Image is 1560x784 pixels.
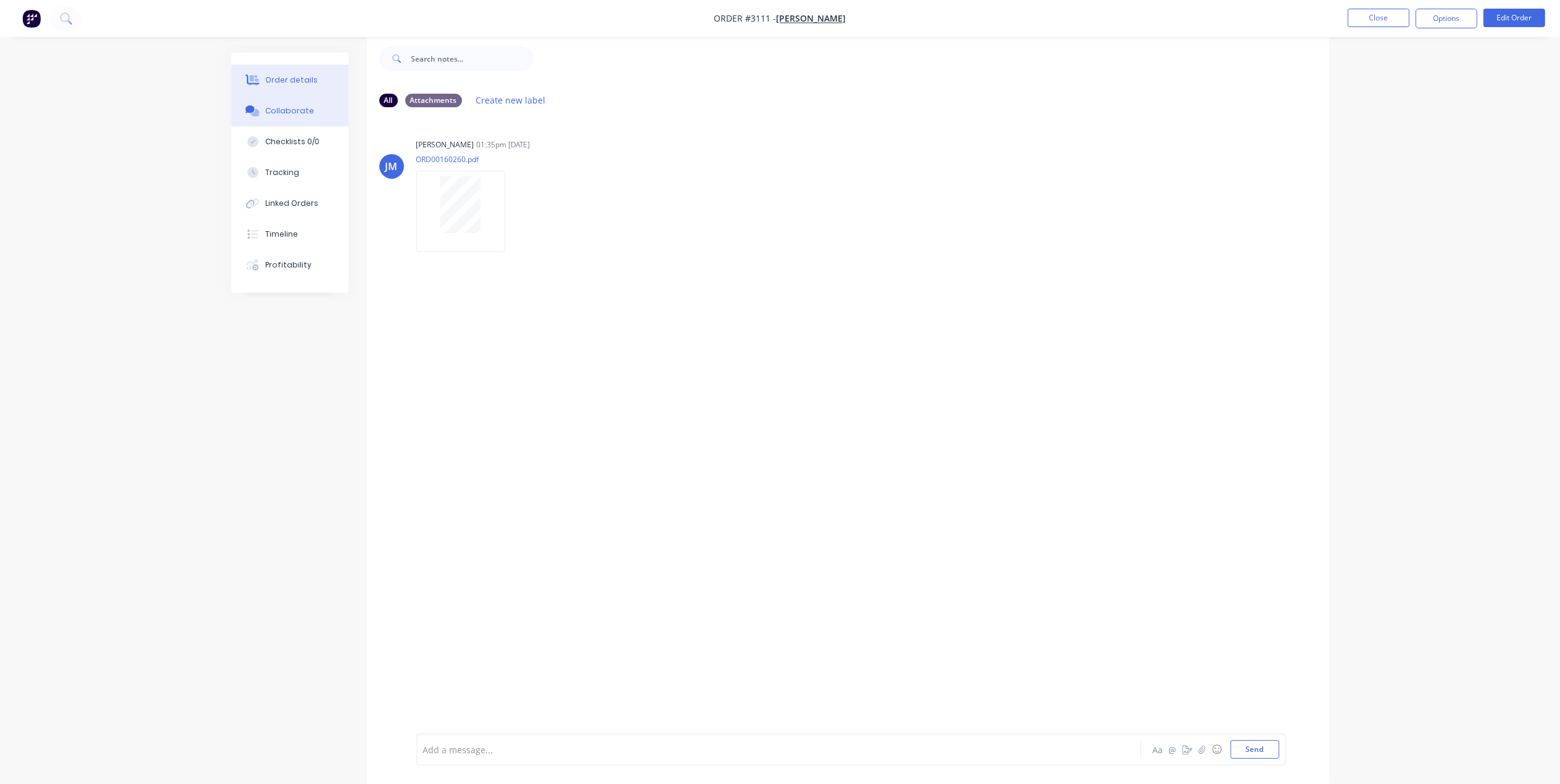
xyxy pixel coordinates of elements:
button: Tracking [231,157,349,188]
div: [PERSON_NAME] [416,139,474,150]
button: Checklists 0/0 [231,126,349,157]
div: Timeline [265,229,298,240]
div: Profitability [265,259,312,271]
input: Search notes... [411,46,534,71]
button: @ [1165,742,1180,757]
button: Collaborate [231,96,349,126]
button: Options [1416,9,1477,28]
div: Order details [265,75,318,86]
button: Order details [231,65,349,96]
button: Create new label [469,92,552,108]
div: Checklists 0/0 [265,136,320,147]
button: Aa [1150,742,1165,757]
div: All [379,94,398,107]
button: Timeline [231,219,349,250]
img: Factory [22,9,41,28]
button: Close [1348,9,1409,27]
button: Edit Order [1484,9,1545,27]
button: ☺ [1210,742,1224,757]
a: [PERSON_NAME] [777,13,846,25]
div: JM [386,159,398,174]
button: Linked Orders [231,188,349,219]
div: Attachments [405,94,462,107]
p: ORD00160260.pdf [416,154,518,165]
button: Profitability [231,250,349,280]
div: Tracking [265,167,299,178]
div: 01:35pm [DATE] [477,139,530,150]
span: Order #3111 - [714,13,777,25]
div: Collaborate [265,105,314,116]
button: Send [1231,740,1279,759]
div: Linked Orders [265,198,318,209]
